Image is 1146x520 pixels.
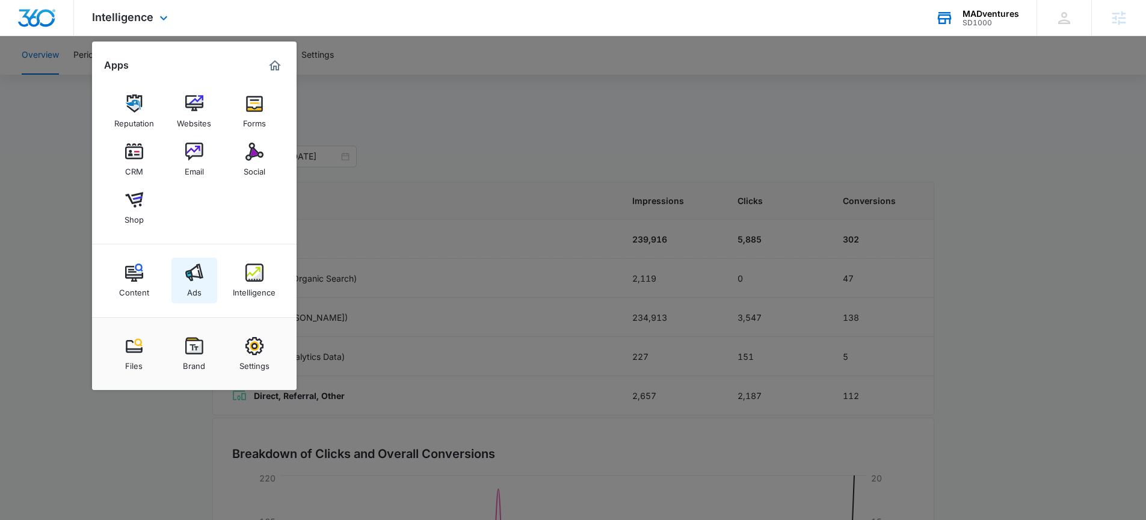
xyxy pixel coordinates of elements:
a: Settings [232,331,277,377]
div: account name [963,9,1019,19]
a: Email [171,137,217,182]
a: Websites [171,88,217,134]
a: Brand [171,331,217,377]
div: Ads [187,282,202,297]
div: Websites [177,113,211,128]
a: Forms [232,88,277,134]
div: CRM [125,161,143,176]
a: Intelligence [232,258,277,303]
div: Settings [239,355,270,371]
div: Social [244,161,265,176]
a: Reputation [111,88,157,134]
a: CRM [111,137,157,182]
div: Files [125,355,143,371]
div: account id [963,19,1019,27]
div: Forms [243,113,266,128]
span: Intelligence [92,11,153,23]
a: Files [111,331,157,377]
div: Email [185,161,204,176]
h2: Apps [104,60,129,71]
a: Content [111,258,157,303]
div: Intelligence [233,282,276,297]
div: Shop [125,209,144,224]
div: Content [119,282,149,297]
a: Ads [171,258,217,303]
a: Shop [111,185,157,231]
a: Marketing 360® Dashboard [265,56,285,75]
div: Reputation [114,113,154,128]
a: Social [232,137,277,182]
div: Brand [183,355,205,371]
